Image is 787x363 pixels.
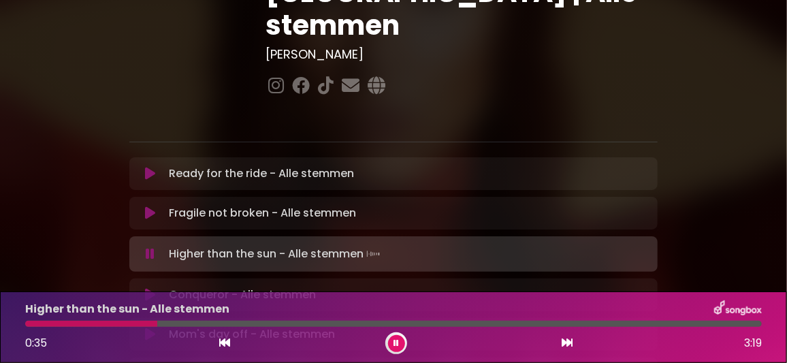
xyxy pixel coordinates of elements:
[169,205,356,221] p: Fragile not broken - Alle stemmen
[169,165,354,182] p: Ready for the ride - Alle stemmen
[169,287,316,303] p: Conqueror - Alle stemmen
[169,244,383,264] p: Higher than the sun - Alle stemmen
[25,335,47,351] span: 0:35
[714,300,762,318] img: songbox-logo-white.png
[266,47,658,62] h3: [PERSON_NAME]
[744,335,762,351] span: 3:19
[364,244,383,264] img: waveform4.gif
[25,301,229,317] p: Higher than the sun - Alle stemmen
